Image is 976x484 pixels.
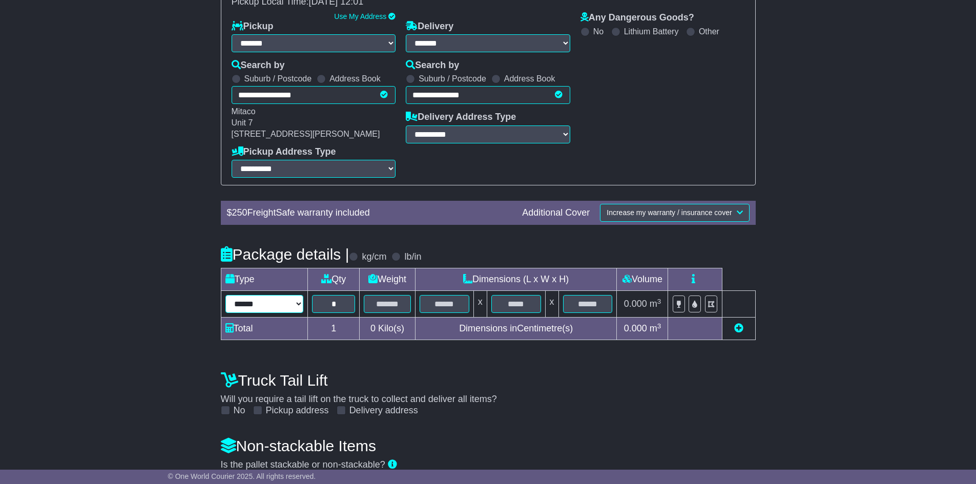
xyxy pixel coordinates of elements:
label: kg/cm [362,251,386,263]
span: m [650,323,661,333]
label: Search by [406,60,459,71]
label: No [234,405,245,416]
sup: 3 [657,322,661,330]
label: Delivery address [349,405,418,416]
label: Pickup address [266,405,329,416]
td: Qty [308,268,360,291]
td: Dimensions in Centimetre(s) [415,318,617,340]
td: 1 [308,318,360,340]
label: Search by [232,60,285,71]
a: Add new item [734,323,743,333]
span: 0.000 [624,323,647,333]
td: Dimensions (L x W x H) [415,268,617,291]
span: Increase my warranty / insurance cover [607,208,732,217]
label: Delivery Address Type [406,112,516,123]
button: Increase my warranty / insurance cover [600,204,749,222]
label: Delivery [406,21,453,32]
sup: 3 [657,298,661,305]
span: 0.000 [624,299,647,309]
span: 250 [232,207,247,218]
span: m [650,299,661,309]
label: Pickup Address Type [232,146,336,158]
span: [STREET_ADDRESS][PERSON_NAME] [232,130,380,138]
td: Type [221,268,308,291]
label: Any Dangerous Goods? [580,12,694,24]
label: Suburb / Postcode [419,74,486,83]
label: Other [699,27,719,36]
td: Weight [360,268,416,291]
span: 0 [370,323,376,333]
label: Address Book [329,74,381,83]
label: Pickup [232,21,274,32]
label: lb/in [404,251,421,263]
label: Suburb / Postcode [244,74,312,83]
label: Address Book [504,74,555,83]
span: Unit 7 [232,118,253,127]
span: © One World Courier 2025. All rights reserved. [168,472,316,480]
td: x [545,291,558,318]
h4: Non-stackable Items [221,437,756,454]
div: Will you require a tail lift on the truck to collect and deliver all items? [216,366,761,416]
td: Kilo(s) [360,318,416,340]
span: Is the pallet stackable or non-stackable? [221,459,385,470]
h4: Package details | [221,246,349,263]
td: Total [221,318,308,340]
div: Additional Cover [517,207,595,219]
td: x [473,291,487,318]
td: Volume [617,268,668,291]
a: Use My Address [334,12,386,20]
span: Mitaco [232,107,256,116]
label: No [593,27,604,36]
h4: Truck Tail Lift [221,372,756,389]
label: Lithium Battery [624,27,679,36]
div: $ FreightSafe warranty included [222,207,517,219]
